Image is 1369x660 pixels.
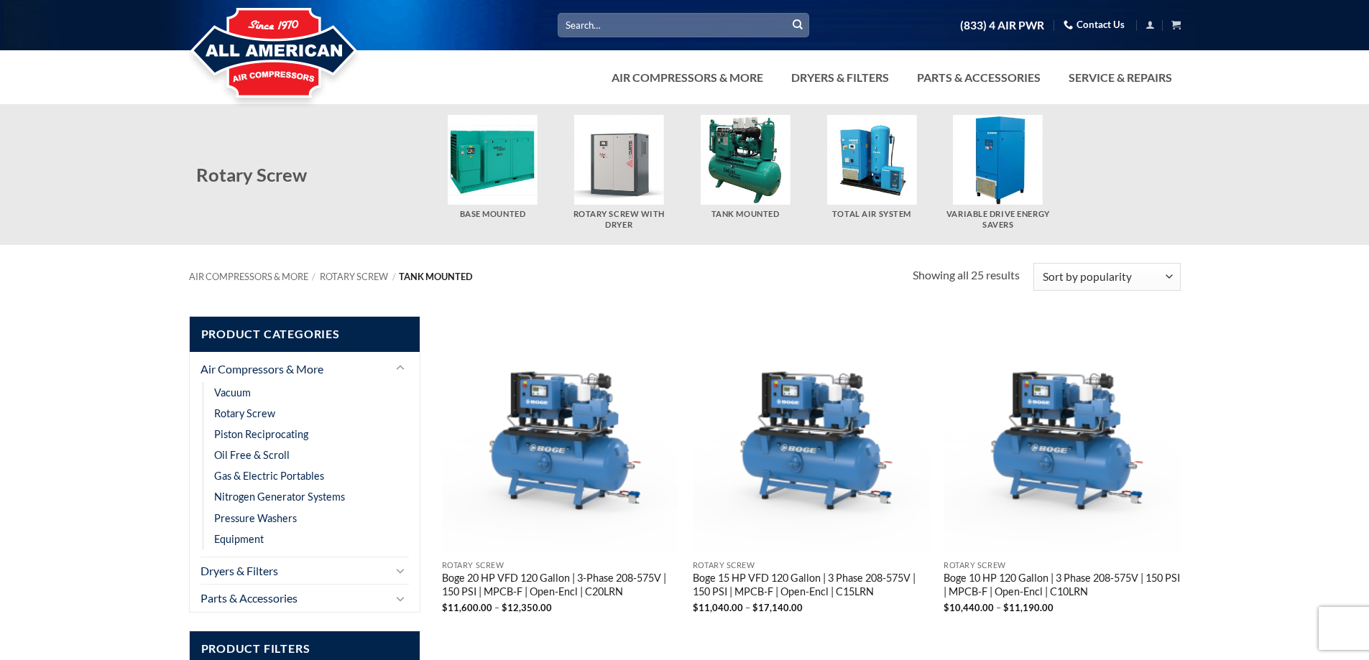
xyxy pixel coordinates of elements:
[442,602,448,613] span: $
[190,317,420,352] span: Product Categories
[693,602,743,613] bdi: 11,040.00
[953,115,1043,205] img: Variable Drive Energy Savers
[392,590,409,607] button: Toggle
[1064,14,1125,36] a: Contact Us
[214,403,275,424] a: Rotary Screw
[558,13,809,37] input: Search…
[701,115,790,205] img: Tank Mounted
[200,557,389,585] a: Dryers & Filters
[944,316,1181,553] img: Boge 10 HP 120 Gallon | 3 Phase 208-575V | 150 PSI | MPCB-F | Open-Encl | C10LRN
[200,585,389,612] a: Parts & Accessories
[214,486,345,507] a: Nitrogen Generator Systems
[960,13,1044,38] a: (833) 4 AIR PWR
[436,209,548,220] h5: Base Mounted
[693,602,699,613] span: $
[502,602,552,613] bdi: 12,350.00
[1171,16,1181,34] a: View cart
[944,572,1181,600] a: Boge 10 HP 120 Gallon | 3 Phase 208-575V | 150 PSI | MPCB-F | Open-Encl | C10LRN
[320,271,388,282] a: Rotary Screw
[942,115,1054,230] a: Visit product category Variable Drive Energy Savers
[502,602,507,613] span: $
[693,316,930,553] img: Boge 15 HP VFD 120 Gallon | 3 Phase 208-575V | 150 PSI | MPCB-F | Open-Encl | C15LRN
[745,602,750,613] span: –
[392,360,409,377] button: Toggle
[826,115,916,205] img: Total Air System
[1033,263,1180,291] select: Shop order
[214,508,297,529] a: Pressure Washers
[312,271,315,282] span: /
[214,445,290,465] a: Oil Free & Scroll
[214,465,324,486] a: Gas & Electric Portables
[200,355,389,383] a: Air Compressors & More
[752,602,803,613] bdi: 17,140.00
[996,602,1001,613] span: –
[1003,602,1009,613] span: $
[1146,16,1155,34] a: Login
[563,115,675,230] a: Visit product category Rotary Screw With Dryer
[944,602,949,613] span: $
[392,562,409,579] button: Toggle
[942,209,1054,230] h5: Variable Drive Energy Savers
[1003,602,1054,613] bdi: 11,190.00
[908,63,1049,92] a: Parts & Accessories
[574,115,664,205] img: Rotary Screw With Dryer
[816,115,928,220] a: Visit product category Total Air System
[448,115,538,205] img: Base Mounted
[214,382,251,403] a: Vacuum
[189,271,308,282] a: Air Compressors & More
[603,63,772,92] a: Air Compressors & More
[816,209,928,220] h5: Total Air System
[689,115,801,220] a: Visit product category Tank Mounted
[693,572,930,600] a: Boge 15 HP VFD 120 Gallon | 3 Phase 208-575V | 150 PSI | MPCB-F | Open-Encl | C15LRN
[944,561,1181,570] p: Rotary Screw
[783,63,898,92] a: Dryers & Filters
[214,424,308,445] a: Piston Reciprocating
[913,266,1020,284] p: Showing all 25 results
[1060,63,1181,92] a: Service & Repairs
[752,602,758,613] span: $
[392,271,396,282] span: /
[494,602,499,613] span: –
[214,529,264,549] a: Equipment
[944,602,994,613] bdi: 10,440.00
[189,271,913,282] nav: Breadcrumb
[442,561,679,570] p: Rotary Screw
[442,572,679,600] a: Boge 20 HP VFD 120 Gallon | 3-Phase 208-575V | 150 PSI | MPCB-F | Open-Encl | C20LRN
[563,209,675,230] h5: Rotary Screw With Dryer
[689,209,801,220] h5: Tank Mounted
[693,561,930,570] p: Rotary Screw
[196,163,437,187] h2: Rotary Screw
[442,602,492,613] bdi: 11,600.00
[436,115,548,220] a: Visit product category Base Mounted
[442,316,679,553] img: Boge 20 HP VFD 120 Gallon | 3-Phase 208-575V | 150 PSI | MPCB-F | Open-Encl | C20LRN
[787,14,808,36] button: Submit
